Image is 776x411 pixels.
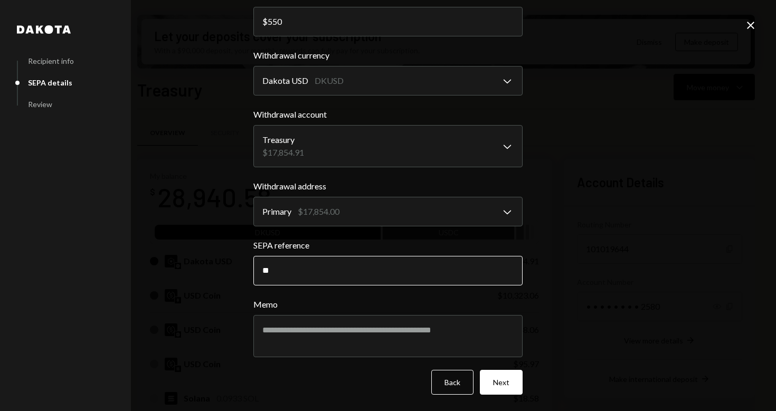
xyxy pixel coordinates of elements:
div: $17,854.00 [298,205,339,218]
button: Withdrawal address [253,197,523,226]
div: Recipient info [28,56,74,65]
div: SEPA details [28,78,72,87]
button: Withdrawal account [253,125,523,167]
div: $ [262,16,268,26]
label: Withdrawal currency [253,49,523,62]
label: Withdrawal address [253,180,523,193]
button: Next [480,370,523,395]
label: Withdrawal account [253,108,523,121]
label: SEPA reference [253,239,523,252]
button: Back [431,370,474,395]
input: 0.00 [253,7,523,36]
button: Withdrawal currency [253,66,523,95]
label: Memo [253,298,523,311]
div: Review [28,100,52,109]
div: DKUSD [315,74,344,87]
